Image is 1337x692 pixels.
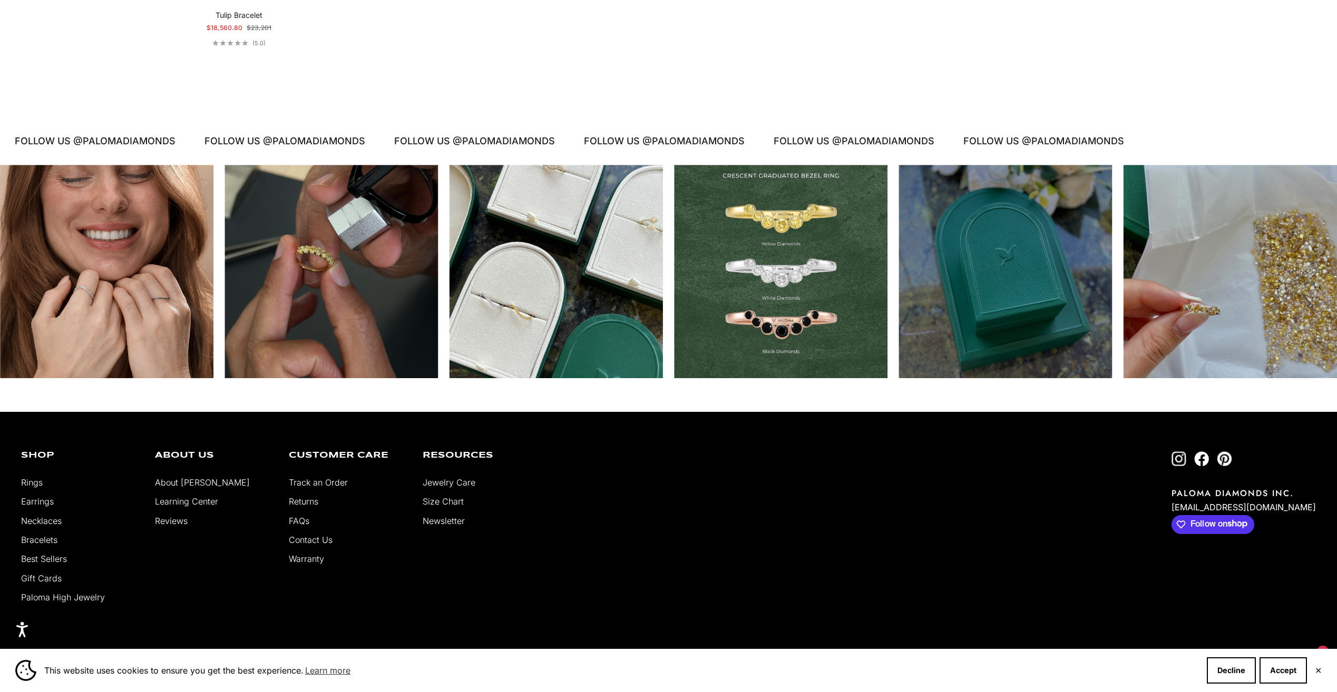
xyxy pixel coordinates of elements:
span: (5.0) [252,39,266,47]
span: This website uses cookies to ensure you get the best experience. [44,663,1198,678]
p: FOLLOW US @PALOMADIAMONDS [379,133,540,149]
p: FOLLOW US @PALOMADIAMONDS [569,133,729,149]
a: Follow on Instagram [1172,451,1186,466]
sale-price: $18,560.80 [207,23,242,33]
a: Returns [289,496,318,507]
a: Rings [21,477,43,488]
p: FOLLOW US @PALOMADIAMONDS [189,133,350,149]
a: About [PERSON_NAME] [155,477,250,488]
a: 5.0 out of 5.0 stars(5.0) [212,39,266,47]
compare-at-price: $23,201 [247,23,271,33]
a: Learning Center [155,496,218,507]
a: Contact Us [289,535,333,545]
a: Track an Order [289,477,348,488]
button: Close [1315,667,1322,674]
a: Follow on Facebook [1194,451,1209,466]
p: Resources [423,451,541,460]
a: Jewelry Care [423,477,475,488]
div: Instagram post opens in a popup [225,165,438,378]
a: Newsletter [423,516,465,526]
button: Accept [1260,657,1307,684]
button: Decline [1207,657,1256,684]
a: Paloma High Jewelry [21,592,105,602]
div: Instagram post opens in a popup [674,165,887,378]
a: Necklaces [21,516,62,526]
p: FOLLOW US @PALOMADIAMONDS [758,133,919,149]
p: FOLLOW US @PALOMADIAMONDS [948,133,1109,149]
a: Size Chart [423,496,464,507]
a: Warranty [289,553,324,564]
div: 5.0 out of 5.0 stars [212,40,248,46]
a: Earrings [21,496,54,507]
a: Learn more [304,663,352,678]
p: Customer Care [289,451,407,460]
a: Best Sellers [21,553,67,564]
p: About Us [155,451,273,460]
a: Follow on Pinterest [1217,451,1232,466]
a: Tulip Bracelet [216,10,262,21]
p: [EMAIL_ADDRESS][DOMAIN_NAME] [1172,499,1316,515]
a: Bracelets [21,535,57,545]
a: FAQs [289,516,309,526]
div: Instagram post opens in a popup [450,165,663,378]
div: Instagram post opens in a popup [899,165,1112,378]
a: Reviews [155,516,188,526]
p: PALOMA DIAMONDS INC. [1172,487,1316,499]
p: Shop [21,451,139,460]
img: Cookie banner [15,660,36,681]
div: Instagram post opens in a popup [1124,165,1337,378]
a: Gift Cards [21,573,62,584]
